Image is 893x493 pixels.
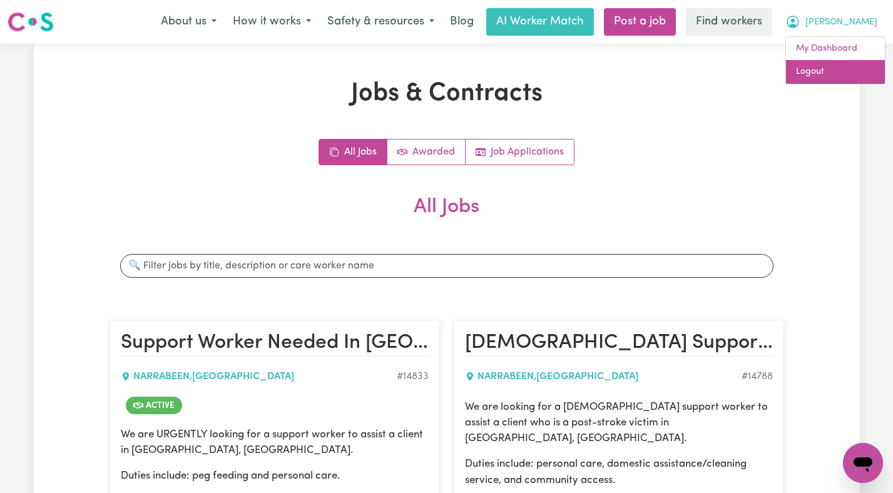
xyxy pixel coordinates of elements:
[121,331,429,356] h2: Support Worker Needed In Narrabeen, NSW
[465,399,773,447] p: We are looking for a [DEMOGRAPHIC_DATA] support worker to assist a client who is a post-stroke vi...
[387,140,466,165] a: Active jobs
[319,140,387,165] a: All jobs
[121,427,429,458] p: We are URGENTLY looking for a support worker to assist a client in [GEOGRAPHIC_DATA], [GEOGRAPHIC...
[319,9,442,35] button: Safety & resources
[786,37,885,61] a: My Dashboard
[121,468,429,484] p: Duties include: peg feeding and personal care.
[8,11,54,33] img: Careseekers logo
[110,79,783,109] h1: Jobs & Contracts
[121,369,397,384] div: NARRABEEN , [GEOGRAPHIC_DATA]
[777,9,885,35] button: My Account
[686,8,772,36] a: Find workers
[442,8,481,36] a: Blog
[465,456,773,487] p: Duties include: personal care, domestic assistance/cleaning service, and community access.
[126,397,182,414] span: Job is active
[225,9,319,35] button: How it works
[397,369,429,384] div: Job ID #14833
[785,36,885,84] div: My Account
[742,369,773,384] div: Job ID #14788
[465,331,773,356] h2: Female Support Worker Needed In Narrabeen NSW
[465,369,742,384] div: NARRABEEN , [GEOGRAPHIC_DATA]
[120,254,773,278] input: 🔍 Filter jobs by title, description or care worker name
[8,8,54,36] a: Careseekers logo
[786,60,885,84] a: Logout
[486,8,594,36] a: AI Worker Match
[604,8,676,36] a: Post a job
[153,9,225,35] button: About us
[110,195,783,239] h2: All Jobs
[466,140,574,165] a: Job applications
[805,16,877,29] span: [PERSON_NAME]
[843,443,883,483] iframe: Button to launch messaging window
